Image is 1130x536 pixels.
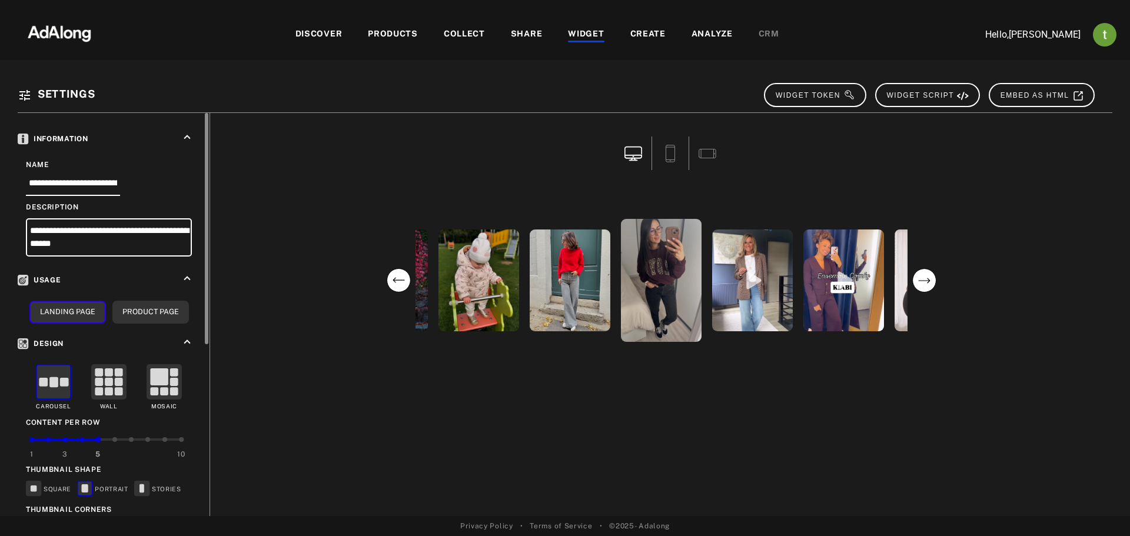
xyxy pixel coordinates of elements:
[875,83,980,107] button: WIDGET SCRIPT
[29,301,106,324] button: Landing Page
[18,135,88,143] span: Information
[151,402,177,411] div: Mosaic
[511,28,543,42] div: SHARE
[26,159,192,170] div: Name
[776,91,855,99] span: WIDGET TOKEN
[630,28,666,42] div: CREATE
[892,227,978,334] div: open the preview of the instagram content created by lamaisongaronne
[18,339,64,348] span: Design
[62,449,68,460] div: 3
[26,202,192,212] div: Description
[177,449,185,460] div: 10
[18,276,61,284] span: Usage
[38,88,95,100] span: Settings
[600,521,603,531] span: •
[77,481,128,498] div: PORTRAIT
[568,28,604,42] div: WIDGET
[295,28,343,42] div: DISCOVER
[527,227,613,334] div: open the preview of the instagram content created by camille_____cez
[368,28,418,42] div: PRODUCTS
[26,481,71,498] div: SQUARE
[520,521,523,531] span: •
[95,449,101,460] div: 5
[1071,480,1130,536] iframe: Chat Widget
[1001,91,1084,99] span: EMBED AS HTML
[26,417,192,428] div: Content per row
[764,83,866,107] button: WIDGET TOKEN
[100,402,118,411] div: Wall
[436,227,521,334] div: open the preview of the instagram content created by audrey_crnr
[1093,23,1116,46] img: ACg8ocJj1Mp6hOb8A41jL1uwSMxz7God0ICt0FEFk954meAQ=s96-c
[36,402,71,411] div: Carousel
[134,481,181,498] div: STORIES
[710,227,795,334] div: open the preview of the instagram content created by amelie__crqt
[26,464,192,475] div: Thumbnail Shape
[759,28,779,42] div: CRM
[26,504,192,515] div: Thumbnail Corners
[387,268,411,292] svg: previous
[619,217,704,344] div: open the preview of the instagram content created by gwen_etsesmignons
[460,521,513,531] a: Privacy Policy
[112,301,189,324] button: Product Page
[609,521,670,531] span: © 2025 - Adalong
[30,449,34,460] div: 1
[963,28,1081,42] p: Hello, [PERSON_NAME]
[181,272,194,285] i: keyboard_arrow_up
[530,521,592,531] a: Terms of Service
[912,268,936,292] svg: next
[444,28,485,42] div: COLLECT
[181,335,194,348] i: keyboard_arrow_up
[887,91,969,99] span: WIDGET SCRIPT
[989,83,1095,107] button: EMBED AS HTML
[692,28,733,42] div: ANALYZE
[181,131,194,144] i: keyboard_arrow_up
[1090,20,1119,49] button: Account settings
[801,227,886,334] div: open the preview of the instagram content created by debi.shopwithme
[8,15,111,50] img: 63233d7d88ed69de3c212112c67096b6.png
